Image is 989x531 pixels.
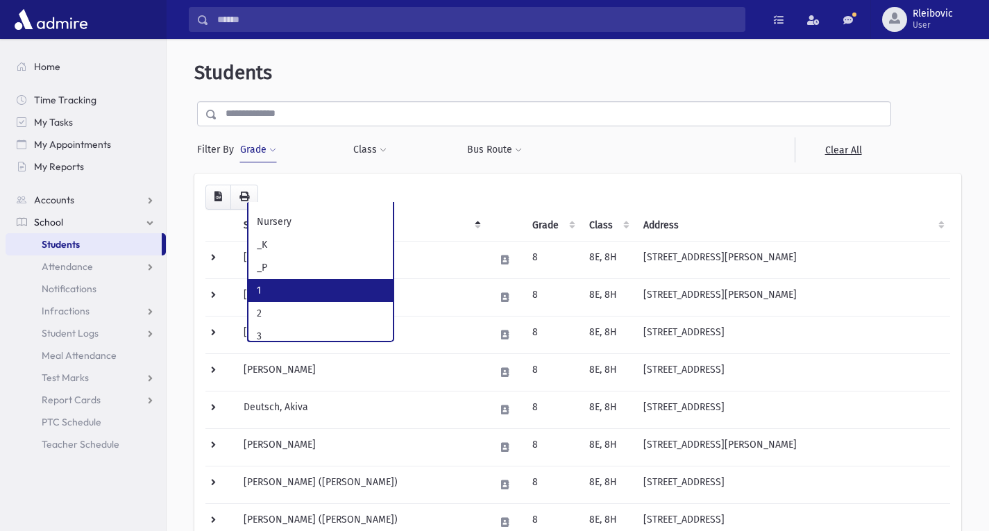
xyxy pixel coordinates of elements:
td: [STREET_ADDRESS][PERSON_NAME] [635,241,950,278]
th: Student: activate to sort column descending [235,210,487,242]
a: Accounts [6,189,166,211]
td: [STREET_ADDRESS] [635,316,950,353]
td: [PERSON_NAME] [235,278,487,316]
a: Meal Attendance [6,344,166,366]
td: 8E, 8H [581,391,635,428]
td: 8 [524,466,581,503]
span: Accounts [34,194,74,206]
a: Attendance [6,255,166,278]
li: _P [248,256,393,279]
span: Time Tracking [34,94,96,106]
a: Teacher Schedule [6,433,166,455]
span: Students [42,238,80,251]
a: My Appointments [6,133,166,155]
td: [STREET_ADDRESS] [635,466,950,503]
span: Notifications [42,283,96,295]
td: 8 [524,391,581,428]
td: 8 [524,241,581,278]
button: Bus Route [466,137,523,162]
td: [PERSON_NAME] [235,241,487,278]
button: CSV [205,185,231,210]
span: My Tasks [34,116,73,128]
td: 8 [524,353,581,391]
span: Students [194,61,272,84]
th: Grade: activate to sort column ascending [524,210,581,242]
td: Deutsch, Akiva [235,391,487,428]
a: Student Logs [6,322,166,344]
span: Infractions [42,305,90,317]
a: My Reports [6,155,166,178]
a: My Tasks [6,111,166,133]
span: Teacher Schedule [42,438,119,450]
input: Search [209,7,745,32]
td: [PERSON_NAME] [235,316,487,353]
td: 8 [524,428,581,466]
span: Report Cards [42,394,101,406]
th: Class: activate to sort column ascending [581,210,635,242]
span: Attendance [42,260,93,273]
span: Meal Attendance [42,349,117,362]
a: Clear All [795,137,891,162]
li: _K [248,233,393,256]
a: PTC Schedule [6,411,166,433]
td: 8E, 8H [581,428,635,466]
td: 8E, 8H [581,353,635,391]
td: 8 [524,316,581,353]
span: Student Logs [42,327,99,339]
td: 8E, 8H [581,466,635,503]
a: Home [6,56,166,78]
a: Infractions [6,300,166,322]
a: Report Cards [6,389,166,411]
button: Class [353,137,387,162]
td: [PERSON_NAME] [235,353,487,391]
td: [PERSON_NAME] ([PERSON_NAME]) [235,466,487,503]
td: [STREET_ADDRESS] [635,391,950,428]
span: Rleibovic [913,8,953,19]
li: Nursery [248,210,393,233]
a: Time Tracking [6,89,166,111]
td: [STREET_ADDRESS] [635,353,950,391]
a: Students [6,233,162,255]
img: AdmirePro [11,6,91,33]
span: School [34,216,63,228]
a: Notifications [6,278,166,300]
span: PTC Schedule [42,416,101,428]
li: 2 [248,302,393,325]
a: School [6,211,166,233]
button: Grade [239,137,277,162]
td: [STREET_ADDRESS][PERSON_NAME] [635,428,950,466]
span: Home [34,60,60,73]
td: [STREET_ADDRESS][PERSON_NAME] [635,278,950,316]
th: Address: activate to sort column ascending [635,210,950,242]
td: 8E, 8H [581,241,635,278]
td: [PERSON_NAME] [235,428,487,466]
span: User [913,19,953,31]
li: 3 [248,325,393,348]
span: My Reports [34,160,84,173]
span: My Appointments [34,138,111,151]
span: Test Marks [42,371,89,384]
td: 8E, 8H [581,316,635,353]
td: 8E, 8H [581,278,635,316]
button: Print [230,185,258,210]
a: Test Marks [6,366,166,389]
li: 1 [248,279,393,302]
td: 8 [524,278,581,316]
span: Filter By [197,142,239,157]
